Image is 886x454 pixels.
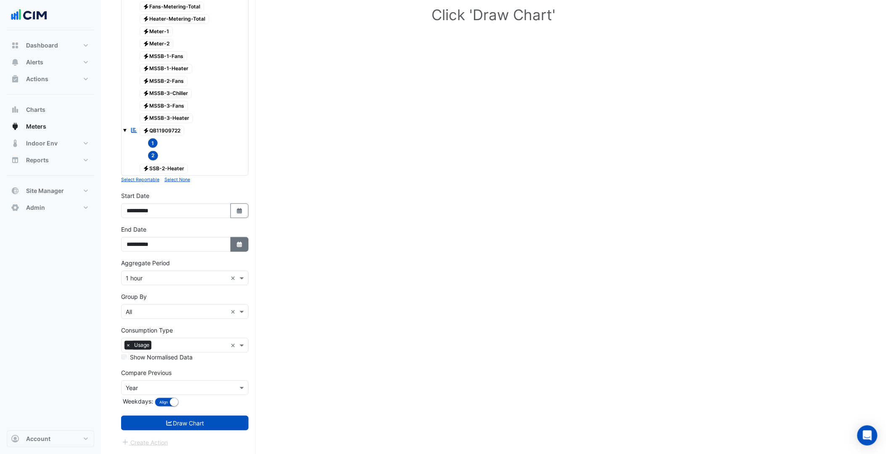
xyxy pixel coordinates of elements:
app-icon: Site Manager [11,187,19,195]
button: Admin [7,199,94,216]
span: QB11909722 [140,126,185,136]
span: Admin [26,203,45,212]
fa-icon: Electricity [143,103,149,109]
app-icon: Indoor Env [11,139,19,148]
fa-icon: Electricity [143,166,149,172]
span: × [124,341,132,349]
fa-icon: Electricity [143,16,149,22]
app-escalated-ticket-create-button: Please draw the charts first [121,438,169,445]
span: Dashboard [26,41,58,50]
button: Select Reportable [121,176,159,183]
button: Reports [7,152,94,169]
h1: Click 'Draw Chart' [135,6,852,24]
fa-icon: Electricity [143,28,149,34]
button: Dashboard [7,37,94,54]
fa-icon: Reportable [130,127,138,134]
span: Usage [132,341,151,349]
label: End Date [121,225,146,234]
small: Select Reportable [121,177,159,182]
app-icon: Actions [11,75,19,83]
fa-icon: Electricity [143,53,149,59]
span: SSB-2-Heater [140,164,188,174]
button: Select None [164,176,190,183]
span: Reports [26,156,49,164]
span: MSSB-1-Heater [140,64,193,74]
button: Alerts [7,54,94,71]
fa-icon: Electricity [143,41,149,47]
span: 2 [148,151,159,161]
fa-icon: Electricity [143,115,149,121]
label: Compare Previous [121,368,172,377]
fa-icon: Electricity [143,78,149,84]
span: Clear [230,274,238,282]
div: Open Intercom Messenger [857,425,878,446]
span: MSSB-3-Fans [140,101,188,111]
app-icon: Reports [11,156,19,164]
fa-icon: Electricity [143,3,149,10]
label: Aggregate Period [121,259,170,267]
app-icon: Meters [11,122,19,131]
span: Indoor Env [26,139,58,148]
button: Actions [7,71,94,87]
span: Actions [26,75,48,83]
span: MSSB-1-Fans [140,51,188,61]
fa-icon: Electricity [143,66,149,72]
span: Account [26,435,50,443]
span: Clear [230,341,238,350]
span: MSSB-3-Chiller [140,89,192,99]
label: Start Date [121,191,149,200]
span: Meter-2 [140,39,174,49]
fa-icon: Select Date [236,207,243,214]
span: Fans-Metering-Total [140,2,204,12]
small: Select None [164,177,190,182]
span: Meters [26,122,46,131]
button: Meters [7,118,94,135]
button: Draw Chart [121,416,249,430]
fa-icon: Electricity [143,127,149,134]
span: Site Manager [26,187,64,195]
button: Site Manager [7,182,94,199]
span: Meter-1 [140,26,173,37]
label: Weekdays: [121,397,153,406]
span: Heater-Metering-Total [140,14,209,24]
span: MSSB-2-Fans [140,76,188,86]
span: Charts [26,106,45,114]
label: Consumption Type [121,326,173,335]
button: Charts [7,101,94,118]
app-icon: Charts [11,106,19,114]
label: Group By [121,292,147,301]
button: Account [7,430,94,447]
app-icon: Admin [11,203,19,212]
fa-icon: Select Date [236,241,243,248]
app-icon: Alerts [11,58,19,66]
img: Company Logo [10,7,48,24]
fa-icon: Electricity [143,90,149,97]
span: Alerts [26,58,43,66]
label: Show Normalised Data [130,353,193,362]
span: Clear [230,307,238,316]
span: MSSB-3-Heater [140,113,193,124]
span: 1 [148,138,158,148]
app-icon: Dashboard [11,41,19,50]
button: Indoor Env [7,135,94,152]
